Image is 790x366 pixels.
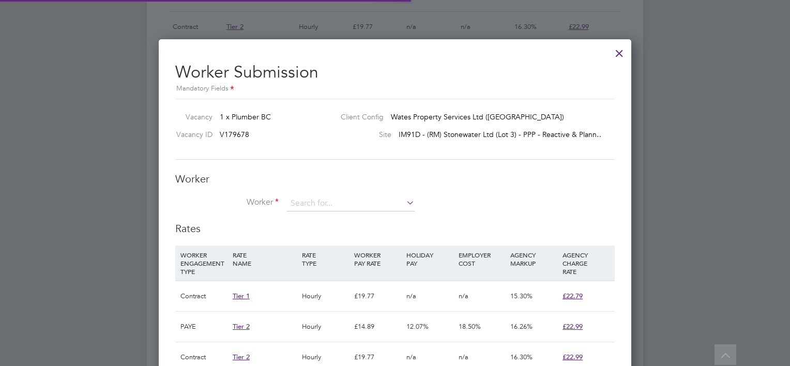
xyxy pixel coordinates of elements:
[352,246,404,272] div: WORKER PAY RATE
[399,130,604,139] span: IM91D - (RM) Stonewater Ltd (Lot 3) - PPP - Reactive & Plann…
[459,292,468,300] span: n/a
[175,83,615,95] div: Mandatory Fields
[459,322,481,331] span: 18.50%
[299,281,352,311] div: Hourly
[510,353,533,361] span: 16.30%
[220,112,271,121] span: 1 x Plumber BC
[406,292,416,300] span: n/a
[233,292,250,300] span: Tier 1
[175,54,615,95] h2: Worker Submission
[510,292,533,300] span: 15.30%
[220,130,249,139] span: V179678
[563,322,583,331] span: £22.99
[510,322,533,331] span: 16.26%
[230,246,299,272] div: RATE NAME
[391,112,564,121] span: Wates Property Services Ltd ([GEOGRAPHIC_DATA])
[299,312,352,342] div: Hourly
[563,292,583,300] span: £22.79
[406,322,429,331] span: 12.07%
[563,353,583,361] span: £22.99
[175,172,615,186] h3: Worker
[171,130,212,139] label: Vacancy ID
[560,246,612,281] div: AGENCY CHARGE RATE
[299,246,352,272] div: RATE TYPE
[175,197,279,208] label: Worker
[508,246,560,272] div: AGENCY MARKUP
[178,281,230,311] div: Contract
[352,281,404,311] div: £19.77
[456,246,508,272] div: EMPLOYER COST
[233,353,250,361] span: Tier 2
[178,246,230,281] div: WORKER ENGAGEMENT TYPE
[287,196,415,211] input: Search for...
[178,312,230,342] div: PAYE
[459,353,468,361] span: n/a
[352,312,404,342] div: £14.89
[175,222,615,235] h3: Rates
[406,353,416,361] span: n/a
[233,322,250,331] span: Tier 2
[171,112,212,121] label: Vacancy
[404,246,456,272] div: HOLIDAY PAY
[332,112,384,121] label: Client Config
[332,130,391,139] label: Site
